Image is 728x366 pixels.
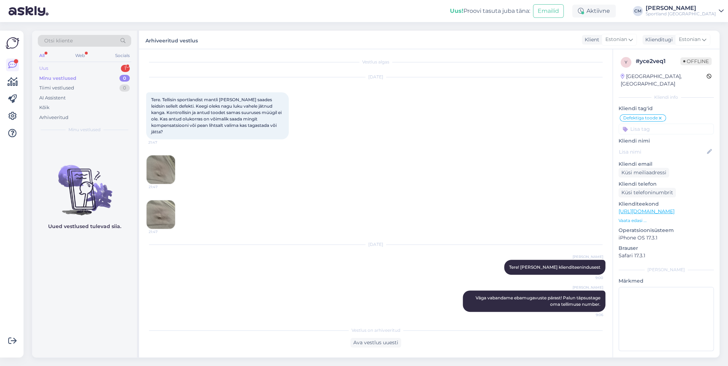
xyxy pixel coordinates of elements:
button: Emailid [533,4,564,18]
div: 0 [119,84,130,92]
div: # yce2veq1 [636,57,680,66]
b: Uus! [450,7,463,14]
p: Kliendi telefon [619,180,714,188]
div: [DATE] [146,241,605,248]
p: Vaata edasi ... [619,217,714,224]
div: Klienditugi [642,36,673,43]
span: 9:06 [576,312,603,318]
div: Küsi telefoninumbrit [619,188,676,197]
div: [PERSON_NAME] [619,267,714,273]
label: Arhiveeritud vestlus [145,35,198,45]
p: Klienditeekond [619,200,714,208]
a: [URL][DOMAIN_NAME] [619,208,675,215]
p: Kliendi tag'id [619,105,714,112]
div: AI Assistent [39,94,66,102]
p: iPhone OS 17.3.1 [619,234,714,242]
p: Brauser [619,244,714,252]
p: Märkmed [619,277,714,285]
input: Lisa nimi [619,148,706,156]
a: [PERSON_NAME]Sportland [GEOGRAPHIC_DATA] [646,5,724,17]
img: No chats [32,152,137,216]
span: [PERSON_NAME] [573,254,603,259]
div: Proovi tasuta juba täna: [450,7,530,15]
div: 1 [121,65,130,72]
div: Uus [39,65,48,72]
div: [DATE] [146,74,605,80]
div: [PERSON_NAME] [646,5,716,11]
div: Arhiveeritud [39,114,68,121]
div: 0 [119,75,130,82]
span: Tere! [PERSON_NAME] klienditeenindusest [509,264,600,270]
p: Uued vestlused tulevad siia. [48,223,121,230]
span: y [625,60,627,65]
div: Klient [582,36,599,43]
div: Ava vestlus uuesti [350,338,401,347]
p: Safari 17.3.1 [619,252,714,259]
div: Küsi meiliaadressi [619,168,669,177]
img: Attachment [147,200,175,229]
div: Vestlus algas [146,59,605,65]
span: Tere. Tellisin sportlandist mantli [PERSON_NAME] saades leidsin sellelt defekti. Keegi oleks nagu... [151,97,283,134]
div: Minu vestlused [39,75,76,82]
span: Offline [680,57,712,65]
span: 21:47 [149,229,175,234]
span: Vestlus on arhiveeritud [352,327,400,334]
p: Kliendi nimi [619,137,714,145]
div: [GEOGRAPHIC_DATA], [GEOGRAPHIC_DATA] [621,73,707,88]
div: Web [74,51,86,60]
div: Aktiivne [572,5,616,17]
div: All [38,51,46,60]
span: [PERSON_NAME] [573,285,603,290]
img: Askly Logo [6,36,19,50]
div: Sportland [GEOGRAPHIC_DATA] [646,11,716,17]
input: Lisa tag [619,124,714,134]
p: Operatsioonisüsteem [619,227,714,234]
div: Socials [114,51,131,60]
span: Defektiga toode [623,116,658,120]
span: Otsi kliente [44,37,73,45]
span: 21:47 [148,140,175,145]
p: Kliendi email [619,160,714,168]
div: Tiimi vestlused [39,84,74,92]
span: Väga vabandame ebamugavuste pärast! Palun täpsustage oma tellimuse number. [476,295,601,307]
div: Kõik [39,104,50,111]
span: Minu vestlused [68,127,101,133]
img: Attachment [147,155,175,184]
span: Estonian [605,36,627,43]
span: 21:47 [149,184,175,190]
div: Kliendi info [619,94,714,100]
div: CM [633,6,643,16]
span: 9:00 [576,275,603,280]
span: Estonian [679,36,701,43]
